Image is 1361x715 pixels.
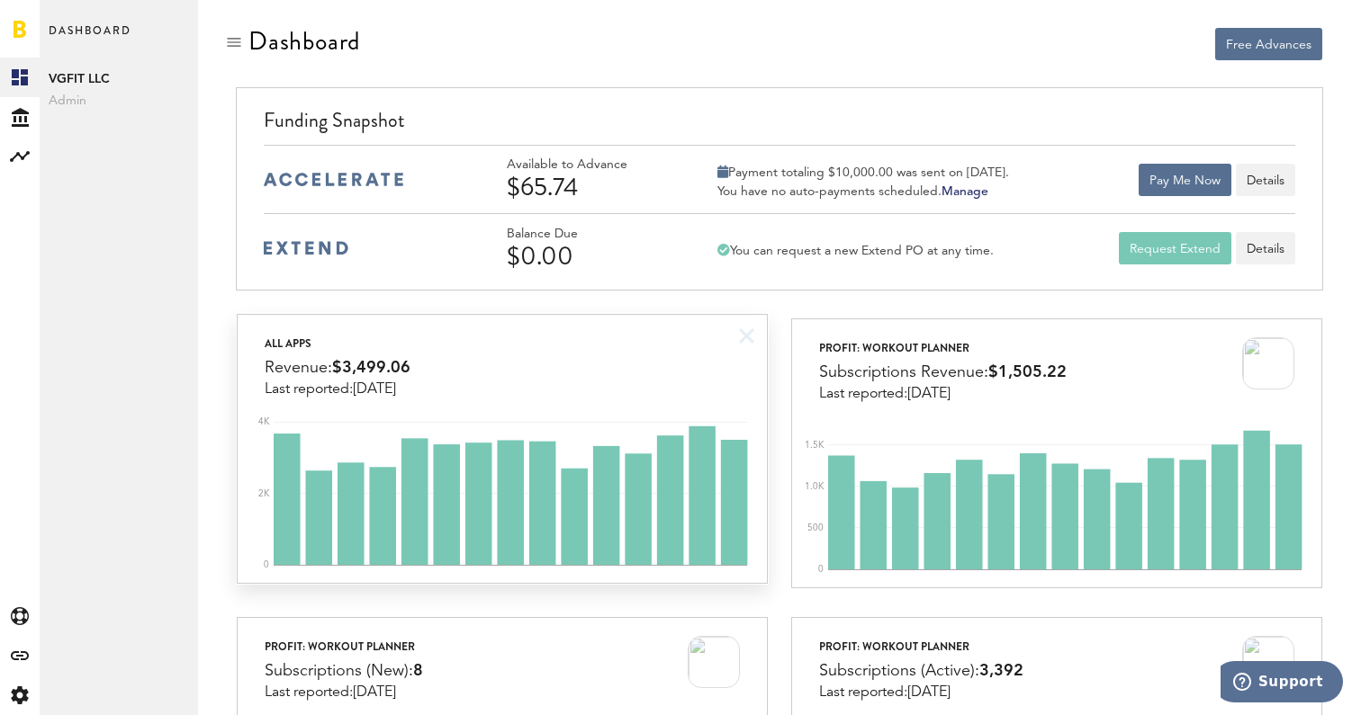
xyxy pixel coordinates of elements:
[805,482,825,491] text: 1.0K
[907,685,951,700] span: [DATE]
[1236,232,1295,264] a: Details
[507,227,678,242] div: Balance Due
[819,386,1067,402] div: Last reported:
[265,657,423,684] div: Subscriptions (New):
[49,90,189,112] span: Admin
[413,663,423,679] span: 8
[507,242,678,271] div: $0.00
[819,636,1023,657] div: ProFit: Workout Planner
[819,359,1067,386] div: Subscriptions Revenue:
[507,157,678,173] div: Available to Advance
[979,663,1023,679] span: 3,392
[353,382,396,397] span: [DATE]
[265,684,423,701] div: Last reported:
[818,565,824,574] text: 0
[353,685,396,700] span: [DATE]
[1236,164,1295,196] button: Details
[717,165,1009,181] div: Payment totaling $10,000.00 was sent on [DATE].
[907,387,951,401] span: [DATE]
[265,636,423,657] div: ProFit: Workout Planner
[264,241,348,255] img: extend-medium-blue-logo.svg
[717,183,1009,200] div: You have no auto-payments scheduled.
[988,364,1067,380] span: $1,505.22
[819,337,1067,359] div: ProFit: Workout Planner
[265,333,410,354] div: All apps
[264,173,403,186] img: accelerate-medium-blue-logo.svg
[1242,337,1294,389] img: 100x100bb_jssXdTp.jpg
[248,27,360,56] div: Dashboard
[258,489,270,498] text: 2K
[1215,28,1322,60] button: Free Advances
[1119,232,1231,264] button: Request Extend
[265,381,410,398] div: Last reported:
[258,417,270,426] text: 4K
[49,20,131,58] span: Dashboard
[1139,164,1231,196] button: Pay Me Now
[807,523,824,532] text: 500
[265,354,410,381] div: Revenue:
[942,185,988,198] a: Manage
[717,243,994,259] div: You can request a new Extend PO at any time.
[49,68,189,90] span: VGFIT LLC
[688,636,740,688] img: 100x100bb_jssXdTp.jpg
[264,560,269,569] text: 0
[507,173,678,201] div: $65.74
[819,657,1023,684] div: Subscriptions (Active):
[264,106,1294,145] div: Funding Snapshot
[805,441,825,450] text: 1.5K
[332,360,410,376] span: $3,499.06
[1221,661,1343,706] iframe: Opens a widget where you can find more information
[1242,636,1294,688] img: 100x100bb_jssXdTp.jpg
[819,684,1023,701] div: Last reported:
